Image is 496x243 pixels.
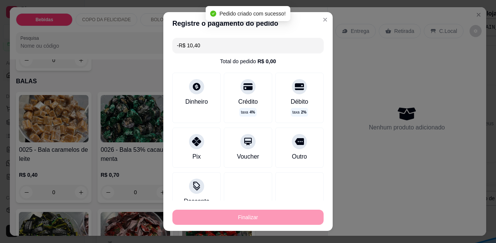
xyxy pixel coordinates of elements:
button: Close [319,14,331,26]
div: Voucher [237,152,259,161]
div: R$ 0,00 [257,58,276,65]
p: taxa [241,109,255,115]
input: Ex.: hambúrguer de cordeiro [177,38,319,53]
div: Total do pedido [220,58,276,65]
span: 4 % [250,109,255,115]
span: 2 % [301,109,306,115]
div: Débito [291,97,308,106]
div: Desconto [184,197,209,206]
div: Crédito [238,97,258,106]
span: check-circle [210,11,216,17]
div: Outro [292,152,307,161]
span: Pedido criado com sucesso! [219,11,285,17]
header: Registre o pagamento do pedido [163,12,333,35]
div: Dinheiro [185,97,208,106]
p: taxa [292,109,306,115]
div: Pix [192,152,201,161]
